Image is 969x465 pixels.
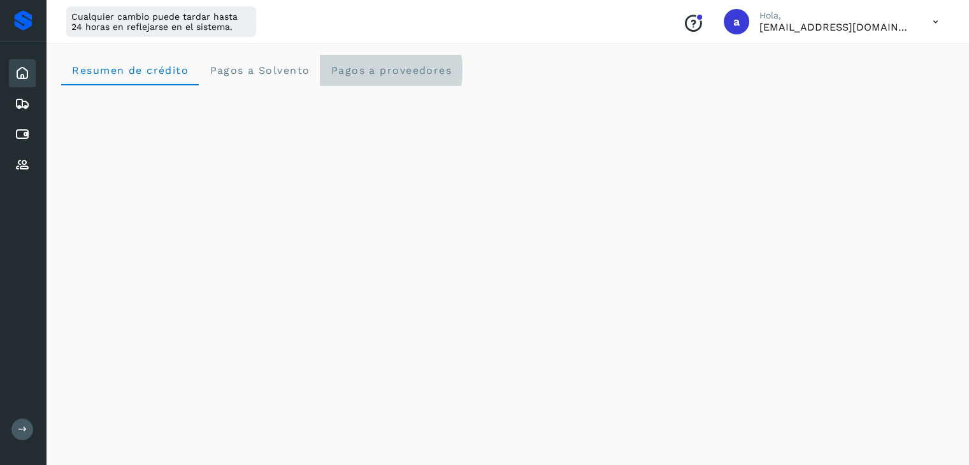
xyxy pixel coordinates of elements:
div: Proveedores [9,151,36,179]
div: Inicio [9,59,36,87]
div: Cuentas por pagar [9,120,36,148]
span: Pagos a proveedores [330,64,452,76]
p: Hola, [759,10,912,21]
span: Pagos a Solvento [209,64,310,76]
div: Cualquier cambio puede tardar hasta 24 horas en reflejarse en el sistema. [66,6,256,37]
span: Resumen de crédito [71,64,189,76]
p: administracionmx@inclusivelogistics1.com [759,21,912,33]
div: Embarques [9,90,36,118]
